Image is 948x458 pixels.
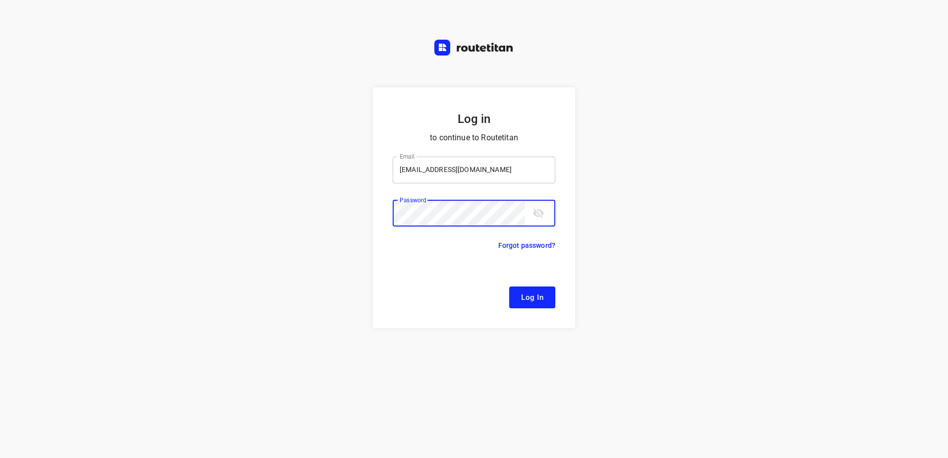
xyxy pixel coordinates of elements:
[393,111,555,127] h5: Log in
[509,286,555,308] button: Log In
[434,40,514,56] img: Routetitan
[393,131,555,145] p: to continue to Routetitan
[529,203,548,223] button: toggle password visibility
[521,291,543,304] span: Log In
[498,239,555,251] p: Forgot password?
